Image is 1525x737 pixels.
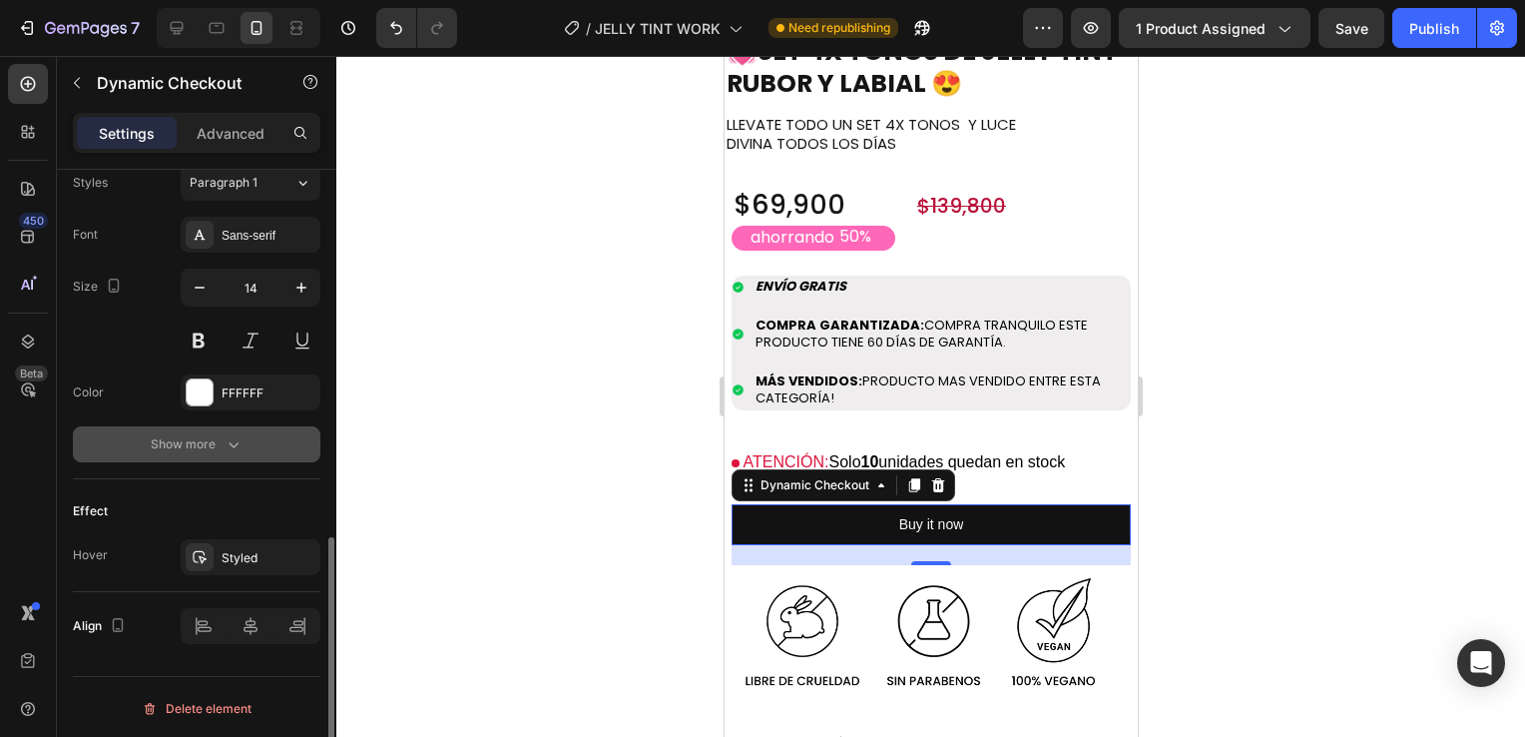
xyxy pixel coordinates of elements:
[97,71,266,95] p: Dynamic Checkout
[595,18,721,39] span: JELLY TINT WORK
[31,221,122,240] strong: Envío gratis
[151,434,244,454] div: Show more
[175,456,240,481] div: Buy it now
[181,165,320,201] button: Paragraph 1
[113,169,149,194] div: 50%
[222,549,315,567] div: Styled
[7,394,406,418] p: Solo unidades quedan en stock
[1457,639,1505,687] div: Open Intercom Messenger
[31,260,363,296] span: Compra tranquilo este producto tiene 60 días de garantía.
[32,420,149,438] div: Dynamic Checkout
[87,680,179,698] span: ENVÍO GRATIS
[73,174,108,192] div: Styles
[73,383,104,401] div: Color
[73,613,130,640] div: Align
[73,546,108,564] div: Hover
[23,169,113,196] div: ahorrando
[1335,20,1368,37] span: Save
[137,397,155,414] span: 10
[73,274,126,301] div: Size
[586,18,591,39] span: /
[1392,8,1476,48] button: Publish
[2,60,303,98] p: LLEVATE TODO UN SET 4X TONOS Y LUCE DIVINA TODOS LOS DÍAS
[191,136,386,165] div: $139,800
[7,448,406,489] button: Buy it now
[788,19,890,37] span: Need republishing
[725,56,1138,737] iframe: Design area
[31,260,200,279] strong: Compra garantizada:
[73,502,108,520] div: Effect
[31,316,376,352] span: Producto mas vendido entre esta categoría!
[1119,8,1310,48] button: 1 product assigned
[220,680,347,698] span: 20.000+ VENDIDOS
[7,130,203,168] div: $69,900
[31,316,138,335] strong: Más vendidos:
[8,8,149,48] button: 7
[1409,18,1459,39] div: Publish
[73,426,320,462] button: Show more
[99,123,155,144] p: Settings
[222,384,315,402] div: FFFFFF
[1136,18,1266,39] span: 1 product assigned
[15,366,48,381] div: Beta
[19,397,105,414] span: ATENCIÓN:
[190,174,257,192] span: Paragraph 1
[197,123,264,144] p: Advanced
[376,8,457,48] div: Undo/Redo
[142,697,252,721] div: Delete element
[131,16,140,40] p: 7
[73,693,320,725] button: Delete element
[73,226,98,244] div: Font
[222,227,315,245] div: Sans-serif
[1318,8,1384,48] button: Save
[19,213,48,229] div: 450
